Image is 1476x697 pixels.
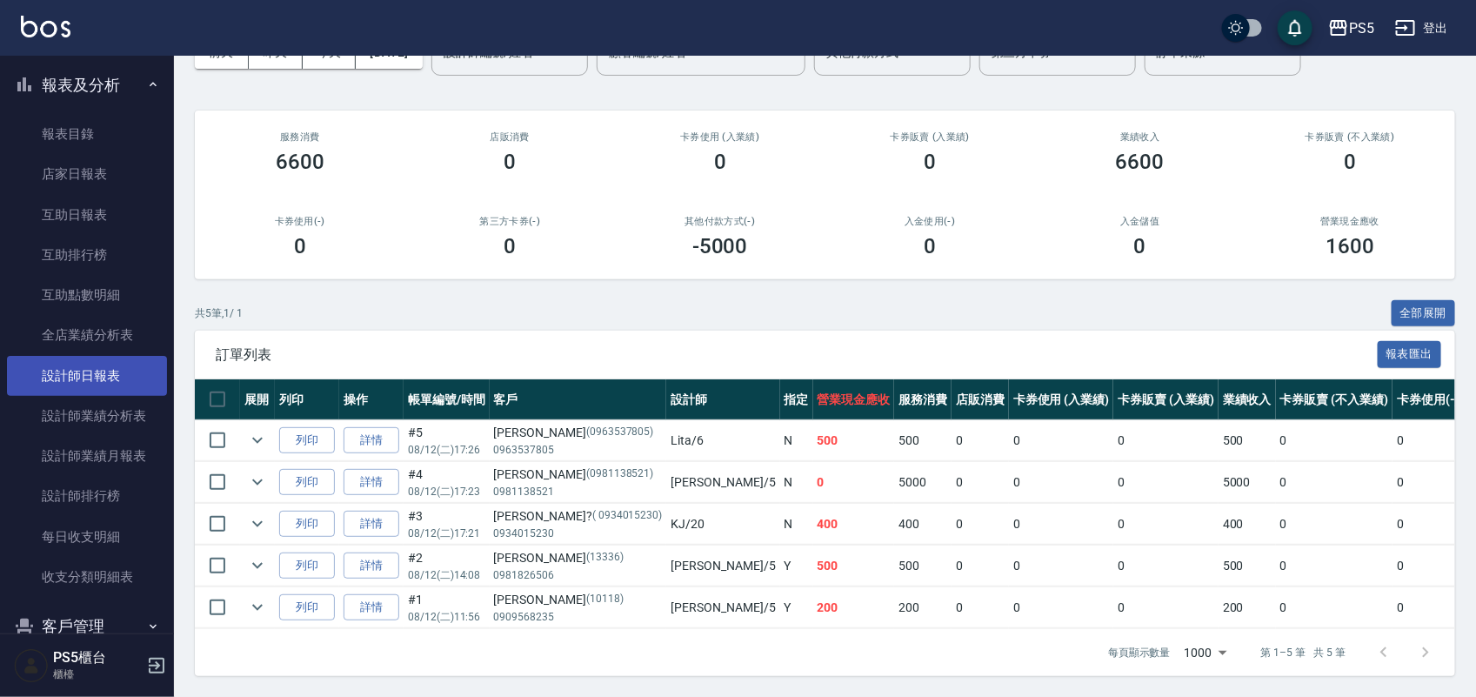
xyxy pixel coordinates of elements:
[813,546,895,586] td: 500
[216,131,384,143] h3: 服務消費
[1393,379,1464,420] th: 卡券使用(-)
[7,476,167,516] a: 設計師排行榜
[1113,420,1219,461] td: 0
[244,594,270,620] button: expand row
[244,427,270,453] button: expand row
[7,396,167,436] a: 設計師業績分析表
[1009,379,1114,420] th: 卡券使用 (入業績)
[216,346,1378,364] span: 訂單列表
[1276,546,1393,586] td: 0
[1378,345,1442,362] a: 報表匯出
[1276,587,1393,628] td: 0
[952,420,1009,461] td: 0
[1344,150,1356,174] h3: 0
[404,504,490,545] td: #3
[666,420,779,461] td: Lita /6
[344,469,399,496] a: 詳情
[1393,504,1464,545] td: 0
[408,526,485,541] p: 08/12 (二) 17:21
[279,469,335,496] button: 列印
[586,549,624,567] p: (13336)
[1393,587,1464,628] td: 0
[894,504,952,545] td: 400
[344,427,399,454] a: 詳情
[1113,587,1219,628] td: 0
[894,420,952,461] td: 500
[1056,131,1225,143] h2: 業績收入
[586,424,654,442] p: (0963537805)
[408,609,485,625] p: 08/12 (二) 11:56
[344,553,399,580] a: 詳情
[586,466,654,484] p: (0981138521)
[408,484,485,499] p: 08/12 (二) 17:23
[1009,420,1114,461] td: 0
[1378,341,1442,368] button: 報表匯出
[344,594,399,621] a: 詳情
[1276,420,1393,461] td: 0
[339,379,404,420] th: 操作
[1276,379,1393,420] th: 卡券販賣 (不入業績)
[426,216,595,227] h2: 第三方卡券(-)
[216,216,384,227] h2: 卡券使用(-)
[1113,462,1219,503] td: 0
[494,609,663,625] p: 0909568235
[780,379,813,420] th: 指定
[952,504,1009,545] td: 0
[666,587,779,628] td: [PERSON_NAME] /5
[636,131,805,143] h2: 卡券使用 (入業績)
[494,424,663,442] div: [PERSON_NAME]
[294,234,306,258] h3: 0
[780,420,813,461] td: N
[279,511,335,538] button: 列印
[1261,645,1346,660] p: 第 1–5 筆 共 5 筆
[494,549,663,567] div: [PERSON_NAME]
[1393,420,1464,461] td: 0
[494,466,663,484] div: [PERSON_NAME]
[7,195,167,235] a: 互助日報表
[408,442,485,458] p: 08/12 (二) 17:26
[780,587,813,628] td: Y
[780,462,813,503] td: N
[7,235,167,275] a: 互助排行榜
[494,591,663,609] div: [PERSON_NAME]
[404,420,490,461] td: #5
[894,546,952,586] td: 500
[1113,504,1219,545] td: 0
[1116,150,1165,174] h3: 6600
[952,462,1009,503] td: 0
[1009,546,1114,586] td: 0
[279,594,335,621] button: 列印
[666,379,779,420] th: 設計師
[275,379,339,420] th: 列印
[7,114,167,154] a: 報表目錄
[494,507,663,526] div: [PERSON_NAME]?
[1326,234,1374,258] h3: 1600
[244,469,270,495] button: expand row
[813,462,895,503] td: 0
[714,150,726,174] h3: 0
[7,356,167,396] a: 設計師日報表
[1278,10,1312,45] button: save
[692,234,748,258] h3: -5000
[894,462,952,503] td: 5000
[1266,216,1435,227] h2: 營業現金應收
[1056,216,1225,227] h2: 入金儲值
[780,546,813,586] td: Y
[490,379,667,420] th: 客戶
[1266,131,1435,143] h2: 卡券販賣 (不入業績)
[666,504,779,545] td: KJ /20
[924,150,936,174] h3: 0
[1219,379,1276,420] th: 業績收入
[7,436,167,476] a: 設計師業績月報表
[1178,629,1233,676] div: 1000
[586,591,624,609] p: (10118)
[7,604,167,649] button: 客戶管理
[7,557,167,597] a: 收支分類明細表
[494,442,663,458] p: 0963537805
[1009,462,1114,503] td: 0
[7,315,167,355] a: 全店業績分析表
[7,275,167,315] a: 互助點數明細
[279,427,335,454] button: 列印
[1276,504,1393,545] td: 0
[494,484,663,499] p: 0981138521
